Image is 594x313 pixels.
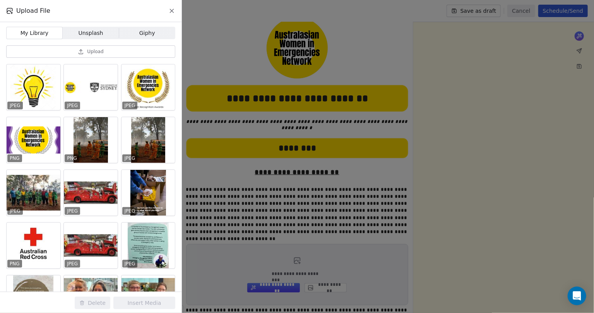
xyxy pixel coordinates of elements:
[568,287,586,305] div: Open Intercom Messenger
[139,29,155,37] span: Giphy
[10,208,21,214] p: JPEG
[87,48,103,55] span: Upload
[67,261,78,267] p: JPEG
[79,29,103,37] span: Unsplash
[10,102,21,109] p: JPEG
[67,208,78,214] p: JPEG
[113,297,175,309] button: Insert Media
[67,102,78,109] p: JPEG
[125,208,135,214] p: JPEG
[75,297,110,309] button: Delete
[67,155,77,161] p: PNG
[16,6,50,16] span: Upload File
[125,261,135,267] p: JPEG
[125,155,135,161] p: JPEG
[125,102,135,109] p: JPEG
[10,155,20,161] p: PNG
[10,261,20,267] p: PNG
[6,45,175,58] button: Upload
